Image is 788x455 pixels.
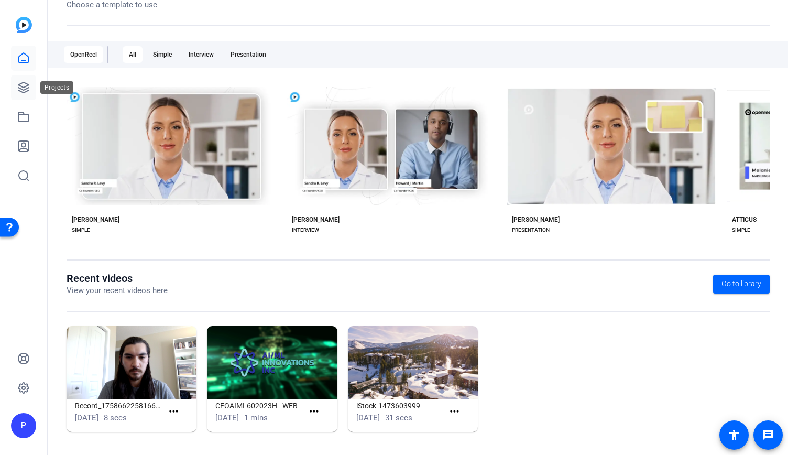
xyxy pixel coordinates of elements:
div: Interview [182,46,220,63]
span: 31 secs [385,413,412,422]
h1: Recent videos [67,272,168,285]
img: CEOAIML602023H - WEB [207,326,337,399]
div: [PERSON_NAME] [72,215,119,224]
div: OpenReel [64,46,103,63]
div: All [123,46,143,63]
img: iStock-1473603999 [348,326,478,399]
div: SIMPLE [72,226,90,234]
span: [DATE] [75,413,98,422]
div: [PERSON_NAME] [292,215,340,224]
mat-icon: more_horiz [308,405,321,418]
img: blue-gradient.svg [16,17,32,33]
h1: iStock-1473603999 [356,399,444,412]
h1: CEOAIML602023H - WEB [215,399,303,412]
div: P [11,413,36,438]
mat-icon: accessibility [728,429,740,441]
mat-icon: more_horiz [448,405,461,418]
span: Go to library [721,278,761,289]
span: [DATE] [215,413,239,422]
span: [DATE] [356,413,380,422]
p: View your recent videos here [67,285,168,297]
div: [PERSON_NAME] [512,215,560,224]
a: Go to library [713,275,770,294]
div: Simple [147,46,178,63]
div: SIMPLE [732,226,750,234]
mat-icon: more_horiz [167,405,180,418]
span: 1 mins [244,413,268,422]
mat-icon: message [762,429,774,441]
h1: Record_1758662258166_webcam [75,399,163,412]
div: INTERVIEW [292,226,319,234]
div: PRESENTATION [512,226,550,234]
div: Presentation [224,46,272,63]
img: Record_1758662258166_webcam [67,326,196,399]
div: Projects [40,81,73,94]
div: ATTICUS [732,215,757,224]
span: 8 secs [104,413,127,422]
